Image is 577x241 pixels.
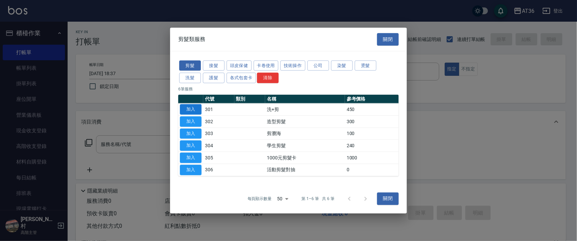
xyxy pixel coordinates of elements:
[265,95,345,104] th: 名稱
[307,60,329,71] button: 公司
[345,152,399,164] td: 1000
[203,164,234,176] td: 306
[265,164,345,176] td: 活動剪髮對抽
[265,103,345,115] td: 洗+剪
[257,73,279,83] button: 清除
[180,140,202,151] button: 加入
[178,36,205,43] span: 剪髮類服務
[265,152,345,164] td: 1000元剪髮卡
[203,128,234,140] td: 303
[227,60,252,71] button: 頭皮保健
[248,196,272,202] p: 每頁顯示數量
[265,115,345,128] td: 造型剪髮
[180,128,202,139] button: 加入
[254,60,279,71] button: 卡卷使用
[355,60,376,71] button: 燙髮
[280,60,305,71] button: 技術操作
[227,73,256,83] button: 各式包套卡
[345,164,399,176] td: 0
[331,60,353,71] button: 染髮
[203,60,225,71] button: 接髮
[180,165,202,175] button: 加入
[203,95,234,104] th: 代號
[203,73,225,83] button: 護髮
[203,115,234,128] td: 302
[265,139,345,152] td: 學生剪髮
[377,33,399,46] button: 關閉
[179,60,201,71] button: 剪髮
[203,103,234,115] td: 301
[203,152,234,164] td: 305
[377,193,399,205] button: 關閉
[302,196,334,202] p: 第 1–6 筆 共 6 筆
[234,95,266,104] th: 類別
[179,73,201,83] button: 洗髮
[203,139,234,152] td: 304
[180,104,202,115] button: 加入
[345,103,399,115] td: 450
[265,128,345,140] td: 剪瀏海
[345,128,399,140] td: 100
[180,153,202,163] button: 加入
[345,139,399,152] td: 240
[275,190,291,208] div: 50
[345,115,399,128] td: 300
[345,95,399,104] th: 參考價格
[180,116,202,127] button: 加入
[178,86,399,92] p: 6 筆服務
